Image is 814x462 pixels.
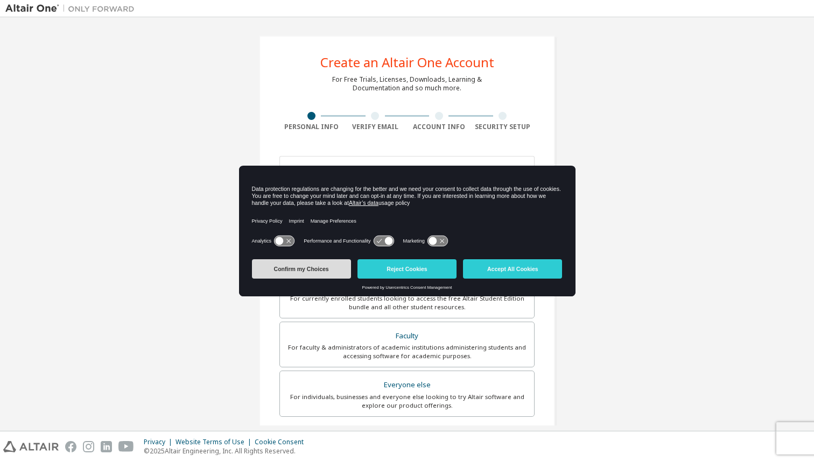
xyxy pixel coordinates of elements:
div: For currently enrolled students looking to access the free Altair Student Edition bundle and all ... [286,294,528,311]
img: altair_logo.svg [3,441,59,452]
img: youtube.svg [118,441,134,452]
div: Verify Email [343,123,408,131]
div: Faculty [286,329,528,344]
div: Website Terms of Use [176,438,255,446]
p: © 2025 Altair Engineering, Inc. All Rights Reserved. [144,446,310,456]
div: Privacy [144,438,176,446]
img: instagram.svg [83,441,94,452]
div: Security Setup [471,123,535,131]
div: Create an Altair One Account [320,56,494,69]
img: linkedin.svg [101,441,112,452]
div: Personal Info [279,123,343,131]
div: For individuals, businesses and everyone else looking to try Altair software and explore our prod... [286,393,528,410]
img: Altair One [5,3,140,14]
img: facebook.svg [65,441,76,452]
div: For faculty & administrators of academic institutions administering students and accessing softwa... [286,343,528,360]
div: Cookie Consent [255,438,310,446]
div: Account Info [407,123,471,131]
div: Everyone else [286,378,528,393]
div: For Free Trials, Licenses, Downloads, Learning & Documentation and so much more. [332,75,482,93]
